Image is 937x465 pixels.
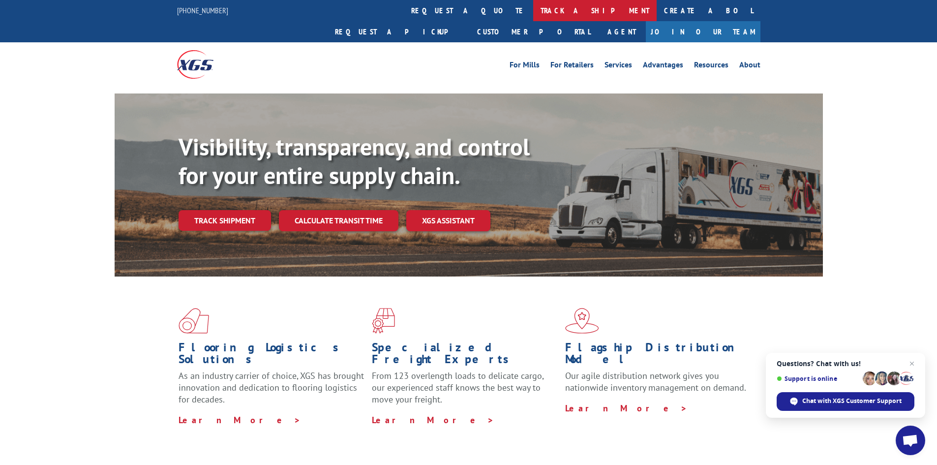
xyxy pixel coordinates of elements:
[605,61,632,72] a: Services
[179,341,364,370] h1: Flooring Logistics Solutions
[598,21,646,42] a: Agent
[510,61,540,72] a: For Mills
[777,360,914,368] span: Questions? Chat with us!
[372,341,558,370] h1: Specialized Freight Experts
[906,358,918,370] span: Close chat
[643,61,683,72] a: Advantages
[646,21,760,42] a: Join Our Team
[179,370,364,405] span: As an industry carrier of choice, XGS has brought innovation and dedication to flooring logistics...
[739,61,760,72] a: About
[179,131,530,190] b: Visibility, transparency, and control for your entire supply chain.
[565,370,746,393] span: Our agile distribution network gives you nationwide inventory management on demand.
[372,308,395,334] img: xgs-icon-focused-on-flooring-red
[565,308,599,334] img: xgs-icon-flagship-distribution-model-red
[179,414,301,426] a: Learn More >
[777,375,859,382] span: Support is online
[896,426,925,455] div: Open chat
[279,210,398,231] a: Calculate transit time
[470,21,598,42] a: Customer Portal
[694,61,728,72] a: Resources
[802,397,902,405] span: Chat with XGS Customer Support
[565,403,688,414] a: Learn More >
[179,210,271,231] a: Track shipment
[328,21,470,42] a: Request a pickup
[372,370,558,414] p: From 123 overlength loads to delicate cargo, our experienced staff knows the best way to move you...
[177,5,228,15] a: [PHONE_NUMBER]
[406,210,490,231] a: XGS ASSISTANT
[550,61,594,72] a: For Retailers
[372,414,494,426] a: Learn More >
[565,341,751,370] h1: Flagship Distribution Model
[179,308,209,334] img: xgs-icon-total-supply-chain-intelligence-red
[777,392,914,411] div: Chat with XGS Customer Support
